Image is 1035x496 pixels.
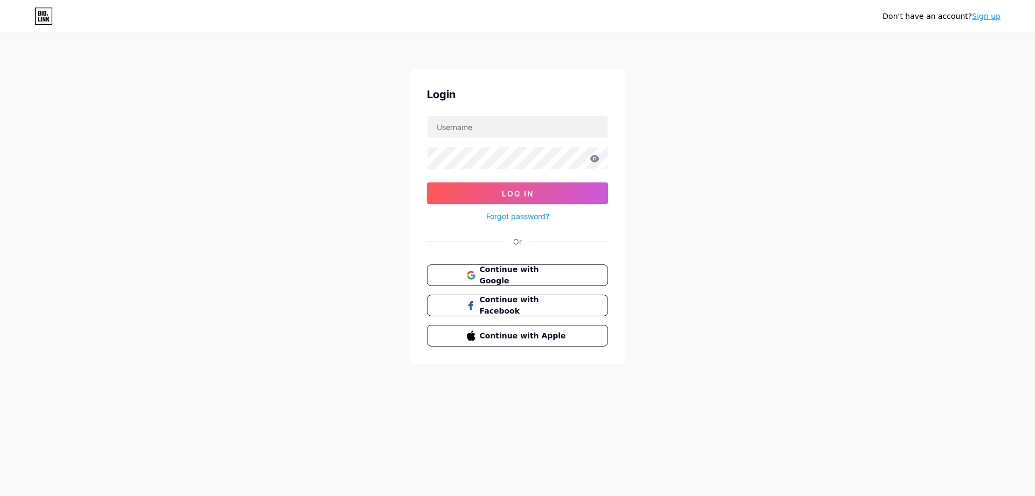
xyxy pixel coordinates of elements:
[486,210,549,222] a: Forgot password?
[427,264,608,286] button: Continue with Google
[427,295,608,316] button: Continue with Facebook
[480,330,569,342] span: Continue with Apple
[513,236,522,247] div: Or
[427,325,608,346] button: Continue with Apple
[882,11,1000,22] div: Don't have an account?
[972,12,1000,21] a: Sign up
[427,86,608,103] div: Login
[427,182,608,204] button: Log In
[502,189,534,198] span: Log In
[480,264,569,287] span: Continue with Google
[427,116,608,138] input: Username
[480,294,569,317] span: Continue with Facebook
